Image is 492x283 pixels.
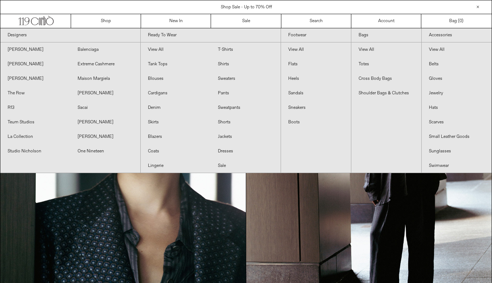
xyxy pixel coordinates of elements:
[0,115,70,130] a: Teurn Studios
[211,159,281,173] a: Sale
[141,130,211,144] a: Blazers
[211,101,281,115] a: Sweatpants
[70,115,140,130] a: [PERSON_NAME]
[0,144,70,159] a: Studio Nicholson
[422,42,492,57] a: View All
[70,57,140,71] a: Extreme Cashmere
[70,101,140,115] a: Sacai
[281,115,351,130] a: Boots
[211,71,281,86] a: Sweaters
[141,115,211,130] a: Skirts
[0,71,70,86] a: [PERSON_NAME]
[281,57,351,71] a: Flats
[351,71,421,86] a: Cross Body Bags
[281,14,351,28] a: Search
[141,86,211,101] a: Cardigans
[141,28,281,42] a: Ready To Wear
[421,14,491,28] a: Bag ()
[0,86,70,101] a: The Row
[141,57,211,71] a: Tank Tops
[281,42,351,57] a: View All
[70,71,140,86] a: Maison Margiela
[211,130,281,144] a: Jackets
[211,42,281,57] a: T-Shirts
[422,130,492,144] a: Small Leather Goods
[422,115,492,130] a: Scarves
[281,28,351,42] a: Footwear
[351,86,421,101] a: Shoulder Bags & Clutches
[422,86,492,101] a: Jewelry
[459,18,462,24] span: 0
[422,57,492,71] a: Belts
[281,86,351,101] a: Sandals
[422,71,492,86] a: Gloves
[141,159,211,173] a: Lingerie
[141,14,211,28] a: New In
[281,101,351,115] a: Sneakers
[141,71,211,86] a: Blouses
[351,57,421,71] a: Totes
[141,144,211,159] a: Coats
[141,101,211,115] a: Denim
[0,101,70,115] a: R13
[141,42,211,57] a: View All
[211,57,281,71] a: Shirts
[211,115,281,130] a: Shorts
[70,86,140,101] a: [PERSON_NAME]
[422,144,492,159] a: Sunglasses
[351,14,421,28] a: Account
[211,144,281,159] a: Dresses
[459,18,463,24] span: )
[221,4,272,10] a: Shop Sale - Up to 70% Off
[281,71,351,86] a: Heels
[422,101,492,115] a: Hats
[0,42,70,57] a: [PERSON_NAME]
[422,159,492,173] a: Swimwear
[351,28,421,42] a: Bags
[351,42,421,57] a: View All
[0,130,70,144] a: La Collection
[0,28,140,42] a: Designers
[70,42,140,57] a: Balenciaga
[70,130,140,144] a: [PERSON_NAME]
[70,144,140,159] a: One Nineteen
[211,14,281,28] a: Sale
[71,14,141,28] a: Shop
[0,57,70,71] a: [PERSON_NAME]
[211,86,281,101] a: Pants
[422,28,492,42] a: Accessories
